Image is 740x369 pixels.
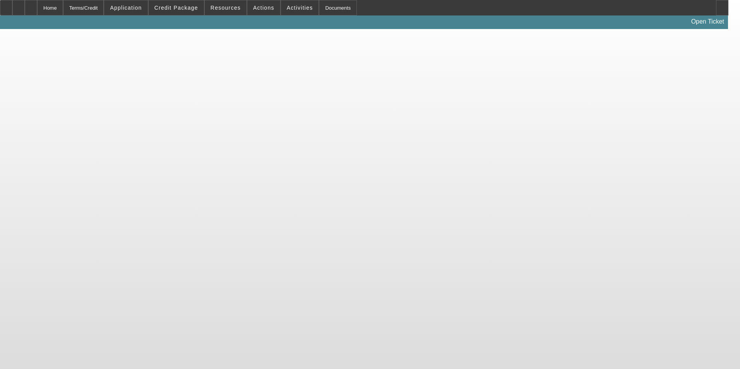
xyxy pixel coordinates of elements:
button: Credit Package [149,0,204,15]
a: Open Ticket [688,15,727,28]
button: Resources [205,0,247,15]
span: Activities [287,5,313,11]
span: Credit Package [154,5,198,11]
button: Actions [247,0,280,15]
span: Application [110,5,142,11]
button: Application [104,0,147,15]
span: Resources [211,5,241,11]
button: Activities [281,0,319,15]
span: Actions [253,5,274,11]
